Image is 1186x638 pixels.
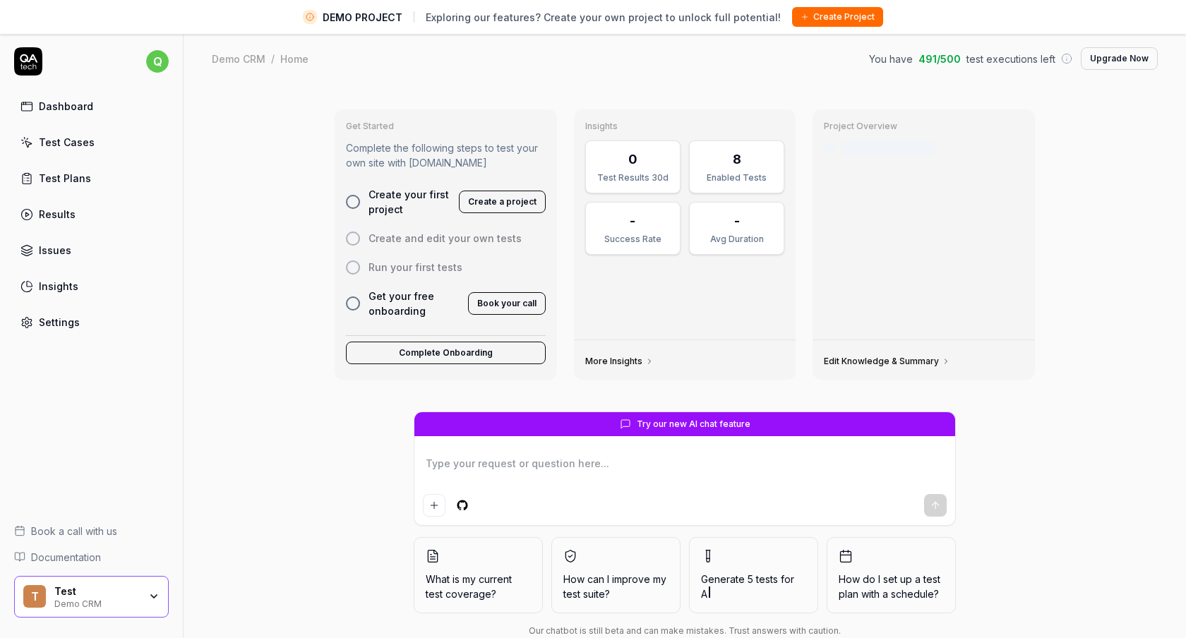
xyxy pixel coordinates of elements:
[734,211,740,230] div: -
[414,625,956,637] div: Our chatbot is still beta and can make mistakes. Trust answers with caution.
[271,52,275,66] div: /
[39,171,91,186] div: Test Plans
[966,52,1055,66] span: test executions left
[346,121,546,132] h3: Get Started
[628,150,637,169] div: 0
[468,292,546,315] button: Book your call
[869,52,913,66] span: You have
[54,597,139,608] div: Demo CRM
[39,207,76,222] div: Results
[594,171,671,184] div: Test Results 30d
[31,550,101,565] span: Documentation
[841,140,935,155] div: Last crawled [DATE]
[39,243,71,258] div: Issues
[1081,47,1158,70] button: Upgrade Now
[585,356,654,367] a: More Insights
[369,187,450,217] span: Create your first project
[280,52,309,66] div: Home
[563,572,669,601] span: How can I improve my test suite?
[918,52,961,66] span: 491 / 500
[551,537,681,613] button: How can I improve my test suite?
[14,272,169,300] a: Insights
[14,128,169,156] a: Test Cases
[733,150,741,169] div: 8
[39,279,78,294] div: Insights
[701,588,707,600] span: A
[839,572,944,601] span: How do I set up a test plan with a schedule?
[414,537,543,613] button: What is my current test coverage?
[827,537,956,613] button: How do I set up a test plan with a schedule?
[824,356,950,367] a: Edit Knowledge & Summary
[369,231,522,246] span: Create and edit your own tests
[423,494,445,517] button: Add attachment
[14,550,169,565] a: Documentation
[323,10,402,25] span: DEMO PROJECT
[54,585,139,598] div: Test
[426,10,781,25] span: Exploring our features? Create your own project to unlock full potential!
[212,52,265,66] div: Demo CRM
[689,537,818,613] button: Generate 5 tests forA
[701,572,806,601] span: Generate 5 tests for
[585,121,785,132] h3: Insights
[39,99,93,114] div: Dashboard
[14,308,169,336] a: Settings
[346,140,546,170] p: Complete the following steps to test your own site with [DOMAIN_NAME]
[14,200,169,228] a: Results
[346,342,546,364] button: Complete Onboarding
[459,191,546,213] button: Create a project
[792,7,883,27] button: Create Project
[14,92,169,120] a: Dashboard
[594,233,671,246] div: Success Rate
[23,585,46,608] span: T
[698,171,775,184] div: Enabled Tests
[39,315,80,330] div: Settings
[824,121,1024,132] h3: Project Overview
[459,193,546,207] a: Create a project
[637,418,750,431] span: Try our new AI chat feature
[14,236,169,264] a: Issues
[426,572,531,601] span: What is my current test coverage?
[468,295,546,309] a: Book your call
[39,135,95,150] div: Test Cases
[369,289,460,318] span: Get your free onboarding
[14,524,169,538] a: Book a call with us
[31,524,117,538] span: Book a call with us
[14,164,169,192] a: Test Plans
[146,47,169,76] button: q
[698,233,775,246] div: Avg Duration
[630,211,635,230] div: -
[369,260,462,275] span: Run your first tests
[14,576,169,618] button: TTestDemo CRM
[146,50,169,73] span: q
